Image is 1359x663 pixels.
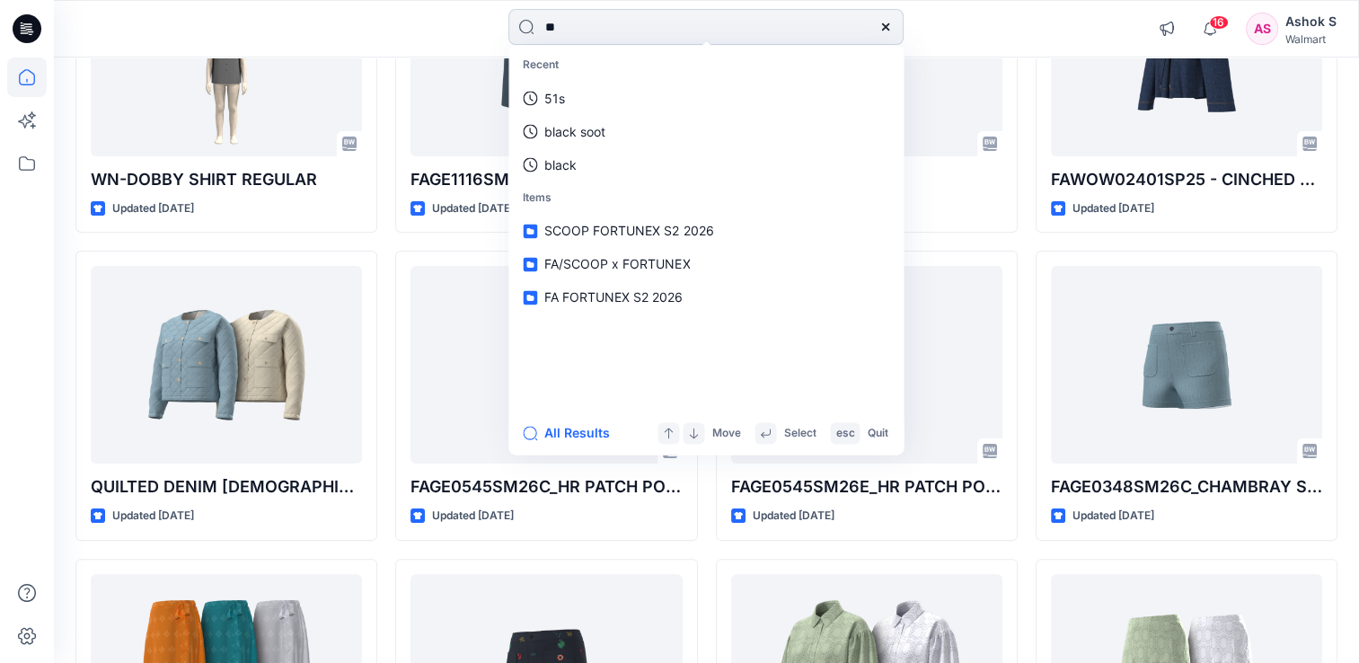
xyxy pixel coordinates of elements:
p: FAGE0545SM26C_HR PATCH POCKET CROPPED WIDE LEG [410,474,682,499]
a: FAGE0348SM26C_CHAMBRAY SHORTS [1051,266,1322,464]
p: Updated [DATE] [112,199,194,218]
div: Walmart [1285,32,1337,46]
p: Updated [DATE] [112,507,194,526]
div: AS [1246,13,1278,45]
p: FAGE0348SM26C_CHAMBRAY SHORTS [1051,474,1322,499]
span: SCOOP FORTUNEX S2 2026 [544,224,713,239]
p: 51s [544,89,565,108]
p: Items [512,181,900,215]
p: Updated [DATE] [1072,507,1154,526]
a: 51s [512,82,900,115]
p: Select [783,424,816,443]
p: Updated [DATE] [753,507,834,526]
a: SCOOP FORTUNEX S2 2026 [512,215,900,248]
p: Move [711,424,740,443]
p: WN-DOBBY SHIRT REGULAR [91,167,362,192]
a: FAGE0545SM26C_HR PATCH POCKET CROPPED WIDE LEG [410,266,682,464]
p: black [544,155,577,174]
a: black soot [512,115,900,148]
p: QUILTED DENIM [DEMOGRAPHIC_DATA] LIKE JACKET [91,474,362,499]
a: FA FORTUNEX S2 2026 [512,281,900,314]
p: FAGE0545SM26E_HR PATCH POCKET CROPPED WIDE LEG [731,474,1002,499]
p: Updated [DATE] [432,199,514,218]
p: FAGE1116SM26 - REGULAR FIT DENIM SHORTS [410,167,682,192]
p: Quit [867,424,887,443]
p: Recent [512,49,900,82]
a: black [512,148,900,181]
p: Updated [DATE] [432,507,514,526]
button: All Results [523,422,622,444]
p: FAWOW02401SP25 - CINCHED NECK JACKET [1051,167,1322,192]
p: black soot [544,122,605,141]
span: 16 [1209,15,1229,30]
span: FA/SCOOP x FORTUNEX [544,257,690,272]
a: FA/SCOOP x FORTUNEX [512,248,900,281]
p: esc [835,424,854,443]
a: QUILTED DENIM LADY LIKE JACKET [91,266,362,464]
div: Ashok S [1285,11,1337,32]
p: Updated [DATE] [1072,199,1154,218]
span: FA FORTUNEX S2 2026 [544,290,683,305]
